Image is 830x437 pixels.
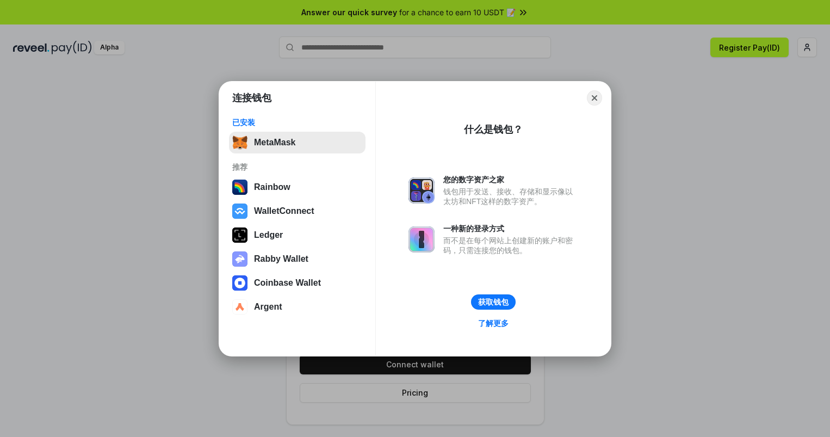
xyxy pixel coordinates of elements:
div: Argent [254,302,282,312]
div: 获取钱包 [478,297,509,307]
a: 了解更多 [472,316,515,330]
img: svg+xml,%3Csvg%20width%3D%2228%22%20height%3D%2228%22%20viewBox%3D%220%200%2028%2028%22%20fill%3D... [232,275,247,291]
img: svg+xml,%3Csvg%20xmlns%3D%22http%3A%2F%2Fwww.w3.org%2F2000%2Fsvg%22%20fill%3D%22none%22%20viewBox... [408,226,435,253]
div: Rainbow [254,182,290,192]
button: Rainbow [229,176,366,198]
div: 钱包用于发送、接收、存储和显示像以太坊和NFT这样的数字资产。 [443,187,578,206]
div: 一种新的登录方式 [443,224,578,233]
img: svg+xml,%3Csvg%20width%3D%2228%22%20height%3D%2228%22%20viewBox%3D%220%200%2028%2028%22%20fill%3D... [232,204,247,219]
button: Argent [229,296,366,318]
div: Coinbase Wallet [254,278,321,288]
div: WalletConnect [254,206,314,216]
div: 什么是钱包？ [464,123,523,136]
button: 获取钱包 [471,294,516,310]
img: svg+xml,%3Csvg%20xmlns%3D%22http%3A%2F%2Fwww.w3.org%2F2000%2Fsvg%22%20fill%3D%22none%22%20viewBox... [408,177,435,204]
img: svg+xml,%3Csvg%20width%3D%22120%22%20height%3D%22120%22%20viewBox%3D%220%200%20120%20120%22%20fil... [232,180,247,195]
img: svg+xml,%3Csvg%20xmlns%3D%22http%3A%2F%2Fwww.w3.org%2F2000%2Fsvg%22%20width%3D%2228%22%20height%3... [232,227,247,243]
h1: 连接钱包 [232,91,271,104]
div: 了解更多 [478,318,509,328]
img: svg+xml,%3Csvg%20xmlns%3D%22http%3A%2F%2Fwww.w3.org%2F2000%2Fsvg%22%20fill%3D%22none%22%20viewBox... [232,251,247,267]
button: Coinbase Wallet [229,272,366,294]
img: svg+xml,%3Csvg%20fill%3D%22none%22%20height%3D%2233%22%20viewBox%3D%220%200%2035%2033%22%20width%... [232,135,247,150]
img: svg+xml,%3Csvg%20width%3D%2228%22%20height%3D%2228%22%20viewBox%3D%220%200%2028%2028%22%20fill%3D... [232,299,247,315]
div: 您的数字资产之家 [443,175,578,184]
div: Rabby Wallet [254,254,308,264]
div: 推荐 [232,162,362,172]
button: Rabby Wallet [229,248,366,270]
button: Ledger [229,224,366,246]
div: Ledger [254,230,283,240]
button: MetaMask [229,132,366,153]
div: 已安装 [232,118,362,127]
button: Close [587,90,602,106]
div: MetaMask [254,138,295,147]
button: WalletConnect [229,200,366,222]
div: 而不是在每个网站上创建新的账户和密码，只需连接您的钱包。 [443,236,578,255]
